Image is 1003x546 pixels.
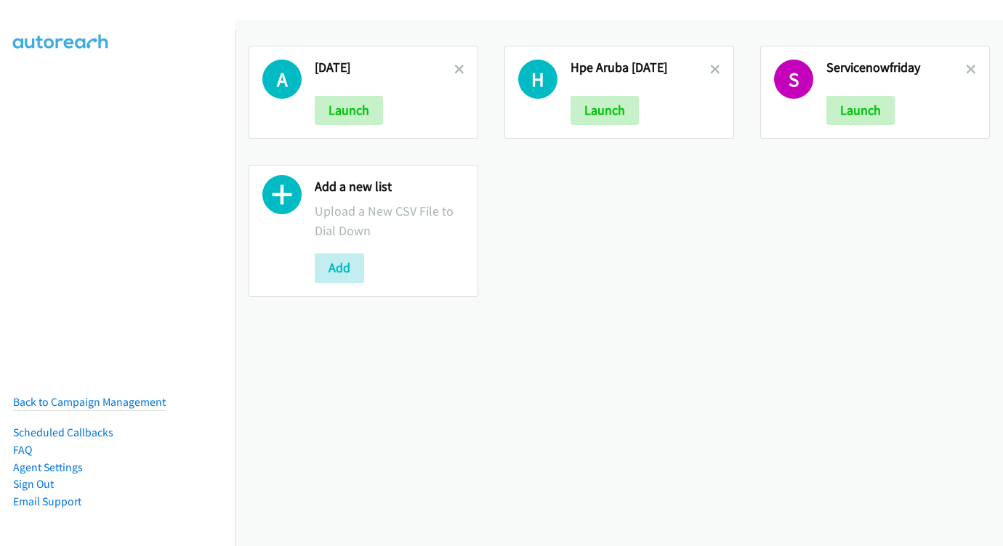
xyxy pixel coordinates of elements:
button: Launch [315,96,383,125]
button: Launch [571,96,639,125]
a: Scheduled Callbacks [13,425,113,439]
h2: Hpe Aruba [DATE] [571,60,710,76]
h2: [DATE] [315,60,454,76]
p: Upload a New CSV File to Dial Down [315,201,464,240]
a: Agent Settings [13,460,83,474]
h1: A [262,60,302,99]
h2: Add a new list [315,179,464,195]
a: FAQ [13,443,32,457]
a: Back to Campaign Management [13,395,166,409]
a: Sign Out [13,477,54,491]
button: Launch [826,96,895,125]
a: Email Support [13,494,81,508]
h1: S [774,60,813,99]
h1: H [518,60,557,99]
button: Add [315,253,364,282]
h2: Servicenowfriday [826,60,966,76]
